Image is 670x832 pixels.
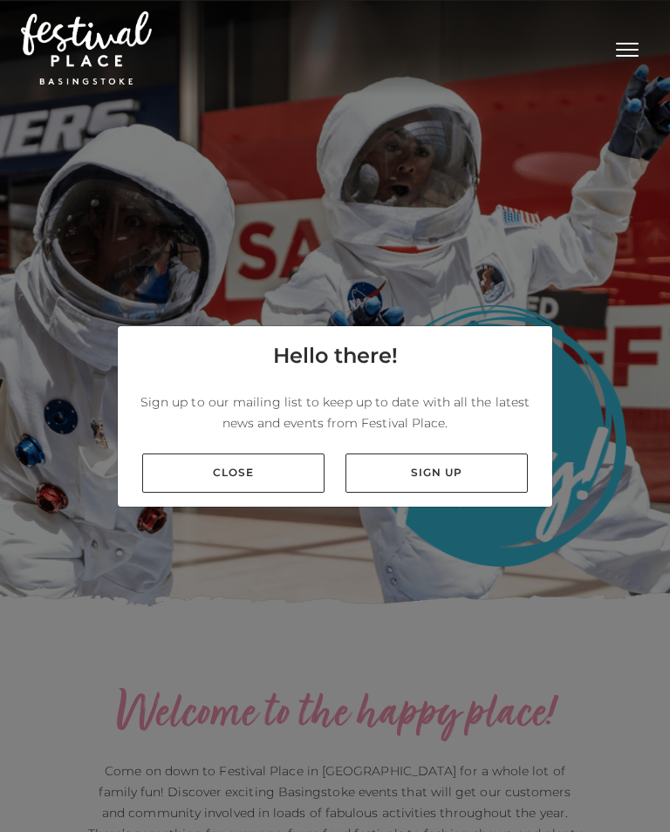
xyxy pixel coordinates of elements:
img: Festival Place Logo [21,11,152,85]
p: Sign up to our mailing list to keep up to date with all the latest news and events from Festival ... [132,392,538,433]
a: Sign up [345,454,528,493]
a: Close [142,454,325,493]
h4: Hello there! [273,340,398,372]
button: Toggle navigation [605,35,649,60]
